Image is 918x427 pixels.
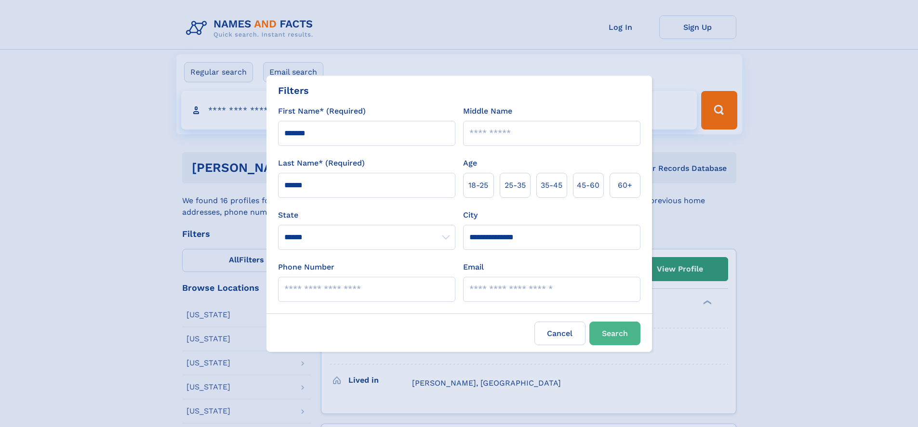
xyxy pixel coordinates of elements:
[505,180,526,191] span: 25‑35
[278,105,366,117] label: First Name* (Required)
[463,105,512,117] label: Middle Name
[463,209,478,221] label: City
[278,261,334,273] label: Phone Number
[278,157,365,169] label: Last Name* (Required)
[463,261,484,273] label: Email
[541,180,562,191] span: 35‑45
[278,209,455,221] label: State
[534,322,585,345] label: Cancel
[618,180,632,191] span: 60+
[589,322,640,345] button: Search
[278,83,309,98] div: Filters
[463,157,477,169] label: Age
[577,180,599,191] span: 45‑60
[468,180,488,191] span: 18‑25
